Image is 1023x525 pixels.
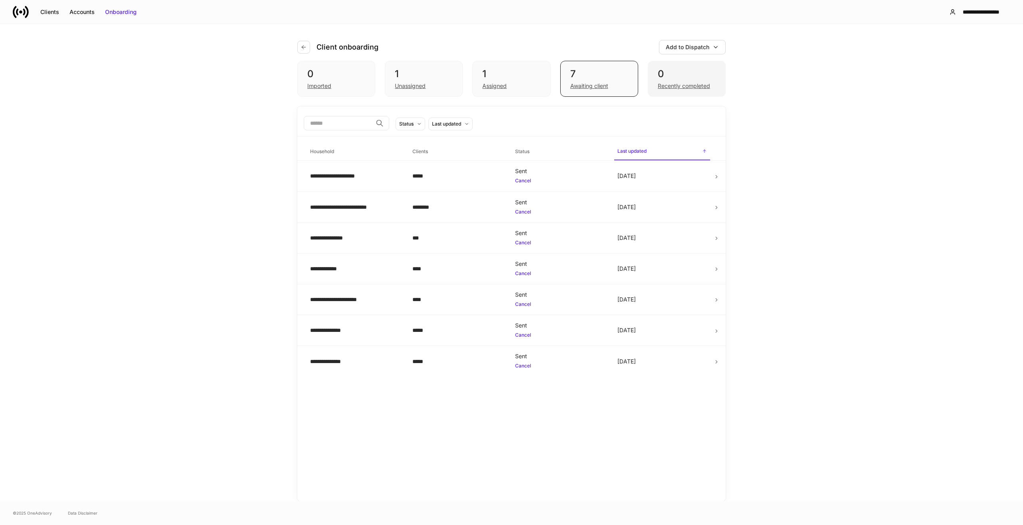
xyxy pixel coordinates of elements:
[515,362,531,370] button: Cancel
[310,148,334,155] h6: Household
[611,315,713,346] td: [DATE]
[316,42,378,52] h4: Client onboarding
[648,61,726,97] div: 0Recently completed
[409,144,505,160] span: Clients
[515,260,605,268] div: Sent
[515,291,605,299] div: Sent
[68,510,98,516] a: Data Disclaimer
[515,208,531,216] button: Cancel
[515,239,531,247] button: Cancel
[611,192,713,222] td: [DATE]
[515,148,529,155] h6: Status
[307,68,365,80] div: 0
[70,8,95,16] div: Accounts
[659,40,726,54] button: Add to Dispatch
[428,118,473,130] button: Last updated
[472,61,550,97] div: 1Assigned
[617,147,647,155] h6: Last updated
[399,120,414,128] div: Status
[611,253,713,284] td: [DATE]
[432,120,461,128] div: Last updated
[515,269,531,277] button: Cancel
[395,82,426,90] div: Unassigned
[515,177,531,185] button: Cancel
[560,61,638,97] div: 7Awaiting client
[297,61,375,97] div: 0Imported
[105,8,137,16] div: Onboarding
[40,8,59,16] div: Clients
[611,284,713,315] td: [DATE]
[515,167,605,175] div: Sent
[515,198,605,206] div: Sent
[614,143,710,160] span: Last updated
[515,229,605,237] div: Sent
[512,144,608,160] span: Status
[611,222,713,253] td: [DATE]
[515,352,605,360] div: Sent
[13,510,52,516] span: © 2025 OneAdvisory
[515,321,605,329] div: Sent
[482,68,540,80] div: 1
[658,82,710,90] div: Recently completed
[658,68,716,80] div: 0
[666,43,709,51] div: Add to Dispatch
[611,161,713,192] td: [DATE]
[570,68,628,80] div: 7
[396,118,425,130] button: Status
[515,300,531,308] button: Cancel
[307,144,403,160] span: Household
[412,148,428,155] h6: Clients
[515,331,531,339] button: Cancel
[100,6,142,18] button: Onboarding
[307,82,331,90] div: Imported
[35,6,64,18] button: Clients
[395,68,453,80] div: 1
[570,82,608,90] div: Awaiting client
[64,6,100,18] button: Accounts
[482,82,507,90] div: Assigned
[385,61,463,97] div: 1Unassigned
[611,346,713,377] td: [DATE]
